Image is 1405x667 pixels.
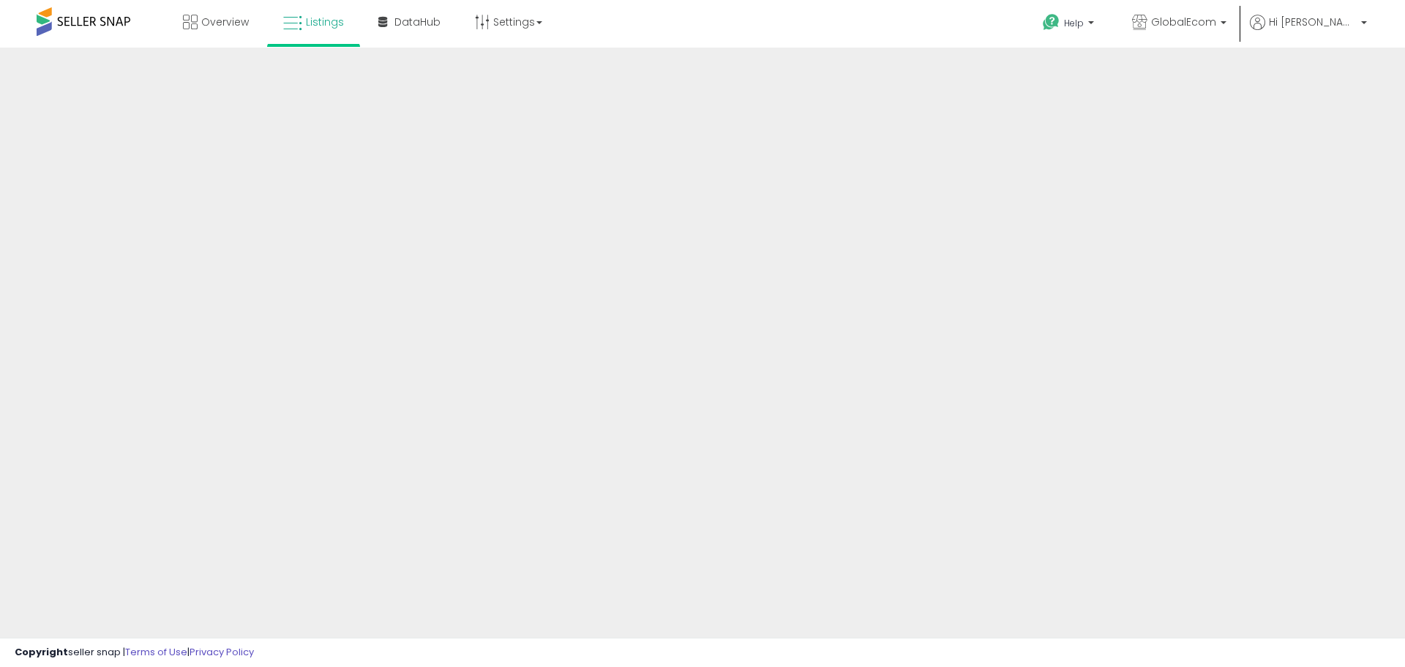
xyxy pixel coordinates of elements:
i: Get Help [1042,13,1060,31]
span: Hi [PERSON_NAME] [1269,15,1357,29]
a: Hi [PERSON_NAME] [1250,15,1367,48]
span: GlobalEcom [1151,15,1216,29]
span: Listings [306,15,344,29]
a: Terms of Use [125,645,187,659]
a: Privacy Policy [190,645,254,659]
span: Overview [201,15,249,29]
a: Help [1031,2,1109,48]
span: Help [1064,17,1084,29]
strong: Copyright [15,645,68,659]
span: DataHub [394,15,441,29]
div: seller snap | | [15,646,254,660]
